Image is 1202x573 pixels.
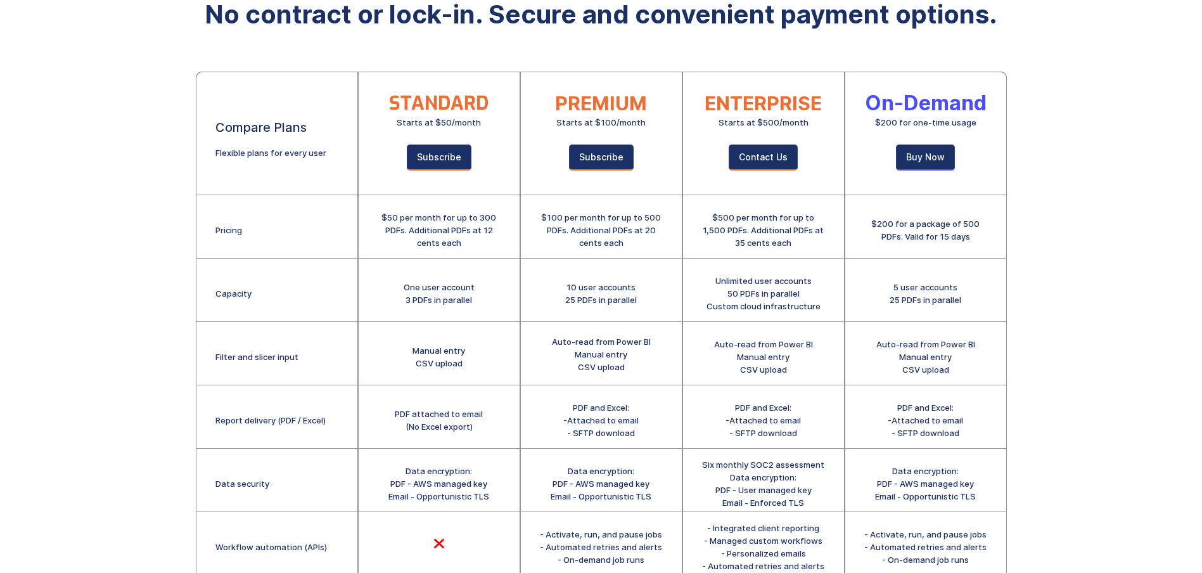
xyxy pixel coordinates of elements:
div: Compare Plans [215,121,307,134]
a: Subscribe [407,145,471,171]
div: $200 for one-time usage [875,116,976,129]
div: 10 user accounts 25 PDFs in parallel [565,281,637,306]
div: ENTERPRISE [705,97,822,110]
div: $100 per month for up to 500 PDFs. Additional PDFs at 20 cents each [540,211,663,249]
div: Starts at $50/month [397,116,481,129]
div: PDF and Excel: -Attached to email - SFTP download [726,401,801,439]
div: $50 per month for up to 300 PDFs. Additional PDFs at 12 cents each [378,211,501,249]
div: Filter and slicer input [215,351,298,363]
div: $500 per month for up to 1,500 PDFs. Additional PDFs at 35 cents each [702,211,825,249]
div: Unlimited user accounts 50 PDFs in parallel Custom cloud infrastructure [706,274,821,312]
a: Subscribe [569,145,634,171]
a: Contact Us [729,145,798,171]
div: Report delivery (PDF / Excel) [215,414,326,427]
div: Starts at $500/month [719,116,809,129]
div: Auto-read from Power BI Manual entry CSV upload [714,338,813,376]
div: Data encryption: PDF - AWS managed key Email - Opportunistic TLS [875,465,976,503]
a: Buy Now [896,145,955,171]
div: On-Demand [865,97,987,110]
div: Flexible plans for every user [215,146,326,159]
div: Auto-read from Power BI Manual entry CSV upload [876,338,975,376]
div: PDF and Excel: -Attached to email - SFTP download [563,401,639,439]
div: PREMIUM [555,97,647,110]
div: $200 for a package of 500 PDFs. Valid for 15 days [864,217,987,243]
div: STANDARD [389,97,489,110]
div: One user account 3 PDFs in parallel [404,281,475,306]
div: - Activate, run, and pause jobs - Automated retries and alerts - On-demand job runs [864,528,987,566]
div: PDF attached to email (No Excel export) [395,408,483,433]
div: PDF and Excel: -Attached to email - SFTP download [888,401,963,439]
div: Data encryption: PDF - AWS managed key Email - Opportunistic TLS [388,465,489,503]
div: - Integrated client reporting - Managed custom workflows - Personalized emails - Automated retrie... [702,522,824,572]
div: Manual entry CSV upload [412,344,465,370]
div: - Activate, run, and pause jobs - Automated retries and alerts - On-demand job runs [540,528,662,566]
div: Data encryption: PDF - AWS managed key Email - Opportunistic TLS [551,465,651,503]
div: 5 user accounts 25 PDFs in parallel [890,281,961,306]
div: Auto-read from Power BI Manual entry CSV upload [552,335,651,373]
div:  [433,538,445,550]
div: Six monthly SOC2 assessment Data encryption: PDF - User managed key Email - Enforced TLS [702,458,824,509]
div: Capacity [215,287,252,300]
div: Pricing [215,224,242,236]
div: Workflow automation (APIs) [215,541,327,553]
div: Data security [215,477,269,490]
div: Starts at $100/month [556,116,646,129]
